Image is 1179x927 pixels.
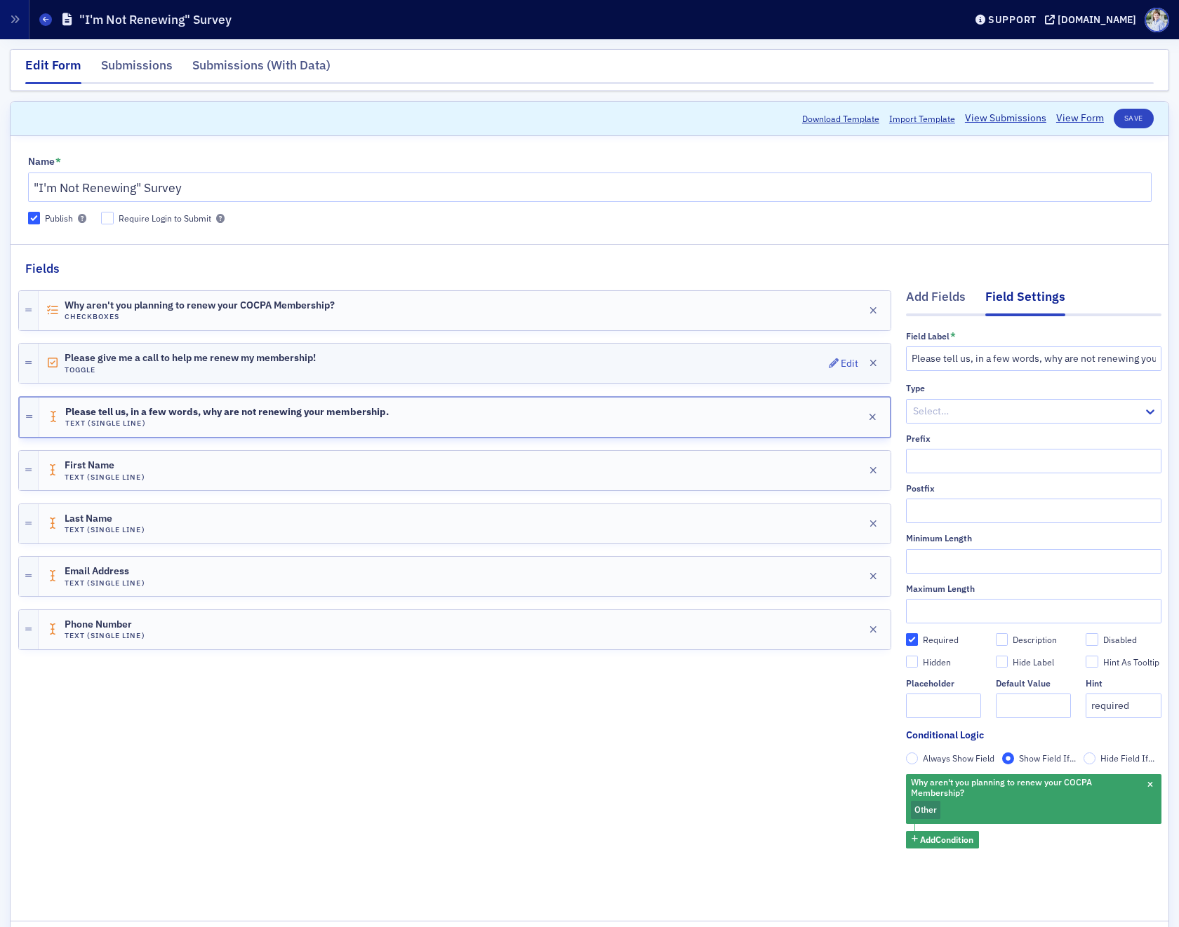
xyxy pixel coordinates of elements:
span: Why aren't you planning to renew your COCPA Membership? [65,300,335,311]
input: Publish [28,212,41,224]
span: Import Template [889,112,955,125]
div: Minimum Length [906,533,972,543]
div: Add Fields [906,287,966,313]
abbr: This field is required [55,156,61,166]
div: Hint [1086,678,1103,689]
span: Please tell us, in a few words, why are not renewing your membership. [65,407,389,418]
div: Publish [45,212,73,224]
button: [DOMAIN_NAME] [1045,15,1141,25]
h4: Toggle [65,365,316,374]
span: Hide Field If... [1100,752,1154,764]
button: Save [1114,109,1154,128]
button: Download Template [802,112,879,125]
input: Hide Field If... [1084,752,1096,765]
h4: Checkboxes [65,312,335,321]
span: Phone Number [65,619,143,630]
div: Hint As Tooltip [1103,656,1159,668]
span: Add Condition [920,833,973,846]
div: Edit Form [25,56,81,84]
input: Hint As Tooltip [1086,656,1098,668]
div: Hidden [923,656,951,668]
h4: Text (Single Line) [65,473,145,482]
div: Field Label [906,331,950,341]
div: Support [988,13,1037,26]
input: Show Field If... [1002,752,1015,765]
input: Always Show Field [906,752,919,765]
div: Prefix [906,433,931,444]
span: Please give me a call to help me renew my membership! [65,353,316,364]
div: Submissions [101,56,173,82]
input: Description [996,633,1008,646]
div: Placeholder [906,678,954,689]
button: AddCondition [906,831,980,848]
input: Require Login to Submit [101,212,114,224]
h4: Text (Single Line) [65,525,145,534]
div: Field Settings [985,287,1065,316]
div: Type [906,383,925,393]
div: Require Login to Submit [119,212,211,224]
div: Conditional Logic [906,728,984,743]
div: Maximum Length [906,583,975,594]
input: Hide Label [996,656,1008,668]
h1: "I'm Not Renewing" Survey [79,11,232,28]
span: Why aren't you planning to renew your COCPA Membership? [911,776,1092,798]
div: Hide Label [1013,656,1054,668]
input: Disabled [1086,633,1098,646]
span: Other [914,804,937,815]
span: Always Show Field [923,752,994,764]
div: Required [923,634,959,646]
h4: Text (Single Line) [65,631,145,640]
a: View Form [1056,111,1104,126]
h4: Text (Single Line) [65,578,145,588]
span: Profile [1145,8,1169,32]
div: Postfix [906,483,935,494]
div: [DOMAIN_NAME] [1058,13,1136,26]
div: Other [906,774,1161,823]
abbr: This field is required [950,331,956,341]
div: Submissions (With Data) [192,56,331,82]
div: Disabled [1103,634,1137,646]
span: First Name [65,460,143,471]
h2: Fields [25,259,60,278]
button: Edit [829,353,859,373]
div: Edit [841,360,858,367]
span: Email Address [65,566,143,577]
div: Name [28,156,55,168]
span: Last Name [65,513,143,525]
h4: Text (Single Line) [65,419,389,428]
span: Show Field If... [1019,752,1076,764]
div: Default Value [996,678,1051,689]
input: Hidden [906,656,919,668]
a: View Submissions [965,111,1046,126]
div: Description [1013,634,1057,646]
input: Required [906,633,919,646]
